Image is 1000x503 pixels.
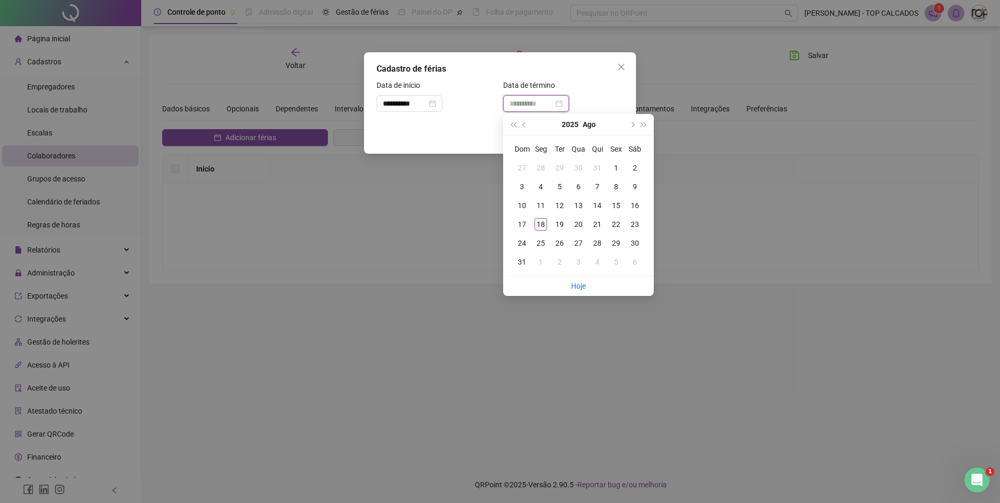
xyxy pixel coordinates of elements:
div: 19 [553,218,566,231]
th: Dom [513,140,531,158]
span: 1 [986,467,994,476]
div: 1 [535,256,547,268]
div: 11 [535,199,547,212]
td: 2025-08-12 [550,196,569,215]
td: 2025-08-19 [550,215,569,234]
div: 27 [516,162,528,174]
td: 2025-08-04 [531,177,550,196]
div: 30 [629,237,641,249]
td: 2025-07-27 [513,158,531,177]
div: 2 [553,256,566,268]
td: 2025-08-08 [607,177,626,196]
th: Sáb [626,140,644,158]
div: 25 [535,237,547,249]
td: 2025-08-16 [626,196,644,215]
label: Data de término [503,79,562,91]
button: super-next-year [638,114,650,135]
td: 2025-07-29 [550,158,569,177]
td: 2025-08-27 [569,234,588,253]
div: 22 [610,218,622,231]
div: 15 [610,199,622,212]
td: 2025-08-20 [569,215,588,234]
iframe: Intercom live chat [964,467,990,493]
td: 2025-08-24 [513,234,531,253]
div: 9 [629,180,641,193]
td: 2025-08-21 [588,215,607,234]
td: 2025-08-05 [550,177,569,196]
td: 2025-08-29 [607,234,626,253]
th: Qui [588,140,607,158]
div: 6 [572,180,585,193]
button: year panel [562,114,578,135]
th: Sex [607,140,626,158]
div: 5 [610,256,622,268]
td: 2025-09-02 [550,253,569,271]
div: 12 [553,199,566,212]
td: 2025-08-06 [569,177,588,196]
td: 2025-08-25 [531,234,550,253]
div: 1 [610,162,622,174]
td: 2025-08-18 [531,215,550,234]
div: 4 [535,180,547,193]
div: 21 [591,218,604,231]
div: Cadastro de férias [377,63,623,75]
td: 2025-07-31 [588,158,607,177]
td: 2025-09-04 [588,253,607,271]
td: 2025-08-03 [513,177,531,196]
div: 8 [610,180,622,193]
td: 2025-08-22 [607,215,626,234]
td: 2025-08-31 [513,253,531,271]
td: 2025-08-01 [607,158,626,177]
td: 2025-08-30 [626,234,644,253]
div: 13 [572,199,585,212]
div: 27 [572,237,585,249]
td: 2025-08-23 [626,215,644,234]
div: 30 [572,162,585,174]
label: Data de início [377,79,427,91]
td: 2025-08-07 [588,177,607,196]
td: 2025-07-28 [531,158,550,177]
td: 2025-08-15 [607,196,626,215]
div: 29 [610,237,622,249]
td: 2025-09-03 [569,253,588,271]
a: Hoje [571,282,586,290]
td: 2025-09-06 [626,253,644,271]
button: month panel [583,114,596,135]
div: 26 [553,237,566,249]
div: 7 [591,180,604,193]
div: 10 [516,199,528,212]
th: Seg [531,140,550,158]
span: close [617,63,626,71]
div: 28 [535,162,547,174]
div: 17 [516,218,528,231]
div: 2 [629,162,641,174]
div: 20 [572,218,585,231]
div: 5 [553,180,566,193]
div: 3 [572,256,585,268]
div: 31 [591,162,604,174]
button: super-prev-year [507,114,519,135]
div: 18 [535,218,547,231]
td: 2025-08-10 [513,196,531,215]
td: 2025-08-26 [550,234,569,253]
td: 2025-08-09 [626,177,644,196]
td: 2025-08-13 [569,196,588,215]
td: 2025-08-14 [588,196,607,215]
div: 3 [516,180,528,193]
td: 2025-08-28 [588,234,607,253]
button: prev-year [519,114,530,135]
td: 2025-08-17 [513,215,531,234]
div: 28 [591,237,604,249]
div: 24 [516,237,528,249]
th: Qua [569,140,588,158]
div: 23 [629,218,641,231]
th: Ter [550,140,569,158]
div: 4 [591,256,604,268]
td: 2025-09-01 [531,253,550,271]
div: 16 [629,199,641,212]
td: 2025-08-02 [626,158,644,177]
div: 6 [629,256,641,268]
div: 31 [516,256,528,268]
div: 29 [553,162,566,174]
div: 14 [591,199,604,212]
